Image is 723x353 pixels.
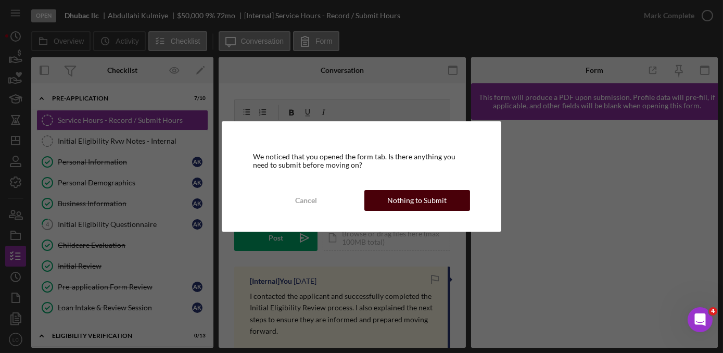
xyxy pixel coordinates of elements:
[387,190,447,211] div: Nothing to Submit
[688,307,713,332] iframe: Intercom live chat
[709,307,717,316] span: 4
[295,190,317,211] div: Cancel
[253,153,470,169] div: We noticed that you opened the form tab. Is there anything you need to submit before moving on?
[253,190,359,211] button: Cancel
[364,190,470,211] button: Nothing to Submit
